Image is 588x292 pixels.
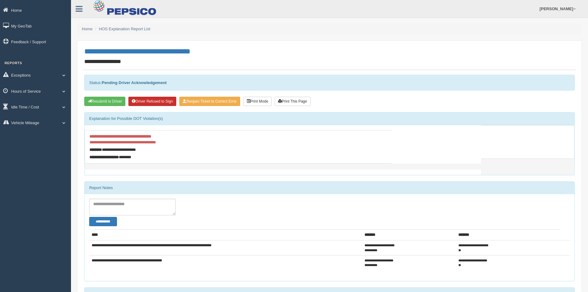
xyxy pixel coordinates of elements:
div: Status: [84,75,575,91]
a: HOS Explanation Report List [99,27,150,31]
button: Driver Refused to Sign [128,97,176,106]
button: Print Mode [243,97,272,106]
button: Change Filter Options [89,217,117,226]
button: Reopen Ticket [179,97,240,106]
button: Resubmit To Driver [84,97,125,106]
a: Home [82,27,93,31]
strong: Pending Driver Acknowledgement [102,80,166,85]
button: Print This Page [275,97,311,106]
div: Explanation for Possible DOT Violation(s) [85,112,574,125]
div: Report Notes [85,182,574,194]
